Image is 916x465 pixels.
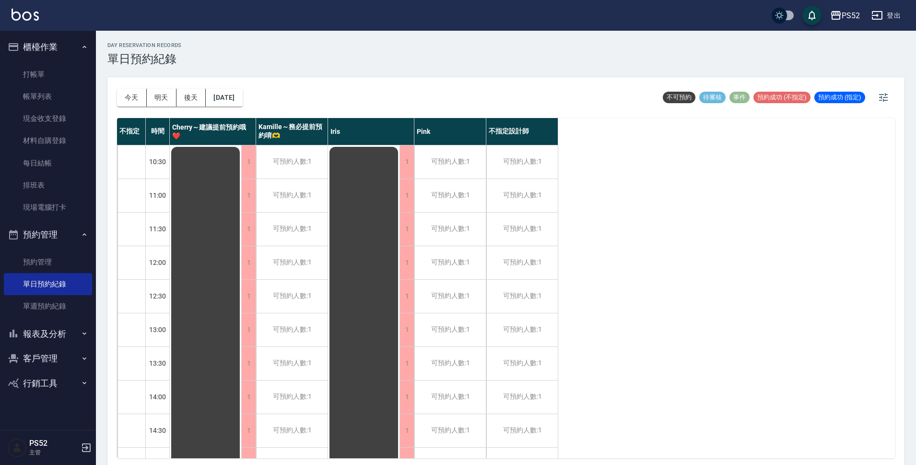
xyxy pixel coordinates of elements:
[241,313,256,346] div: 1
[256,347,328,380] div: 可預約人數:1
[414,414,486,447] div: 可預約人數:1
[414,246,486,279] div: 可預約人數:1
[256,246,328,279] div: 可預約人數:1
[4,107,92,130] a: 現金收支登錄
[256,145,328,179] div: 可預約人數:1
[399,381,414,414] div: 1
[241,213,256,246] div: 1
[729,93,750,102] span: 事件
[4,196,92,218] a: 現場電腦打卡
[868,7,904,24] button: 登出
[4,222,92,247] button: 預約管理
[486,213,558,246] div: 可預約人數:1
[256,118,328,145] div: Kamille～務必提前預約唷🫶
[486,313,558,346] div: 可預約人數:1
[699,93,726,102] span: 待審核
[12,9,39,21] img: Logo
[4,63,92,85] a: 打帳單
[399,246,414,279] div: 1
[4,346,92,371] button: 客戶管理
[8,438,27,457] img: Person
[414,179,486,212] div: 可預約人數:1
[486,246,558,279] div: 可預約人數:1
[399,213,414,246] div: 1
[486,347,558,380] div: 可預約人數:1
[486,381,558,414] div: 可預約人數:1
[4,174,92,196] a: 排班表
[241,414,256,447] div: 1
[176,89,206,107] button: 後天
[328,118,414,145] div: Iris
[4,273,92,295] a: 單日預約紀錄
[29,448,78,457] p: 主管
[414,145,486,179] div: 可預約人數:1
[486,145,558,179] div: 可預約人數:1
[241,347,256,380] div: 1
[486,179,558,212] div: 可預約人數:1
[147,89,176,107] button: 明天
[4,130,92,152] a: 材料自購登錄
[399,179,414,212] div: 1
[146,179,170,212] div: 11:00
[486,118,558,145] div: 不指定設計師
[802,6,822,25] button: save
[146,279,170,313] div: 12:30
[146,313,170,346] div: 13:00
[241,246,256,279] div: 1
[146,145,170,179] div: 10:30
[4,152,92,174] a: 每日結帳
[146,212,170,246] div: 11:30
[4,295,92,317] a: 單週預約紀錄
[256,414,328,447] div: 可預約人數:1
[117,89,147,107] button: 今天
[107,42,182,48] h2: day Reservation records
[399,414,414,447] div: 1
[241,145,256,179] div: 1
[4,251,92,273] a: 預約管理
[4,85,92,107] a: 帳單列表
[486,280,558,313] div: 可預約人數:1
[256,213,328,246] div: 可預約人數:1
[414,280,486,313] div: 可預約人數:1
[4,322,92,346] button: 報表及分析
[256,381,328,414] div: 可預約人數:1
[414,118,486,145] div: Pink
[206,89,242,107] button: [DATE]
[256,280,328,313] div: 可預約人數:1
[663,93,695,102] span: 不可預約
[241,179,256,212] div: 1
[414,381,486,414] div: 可預約人數:1
[117,118,146,145] div: 不指定
[241,280,256,313] div: 1
[241,381,256,414] div: 1
[399,280,414,313] div: 1
[399,145,414,179] div: 1
[170,118,256,145] div: Cherry～建議提前預約哦❤️
[256,179,328,212] div: 可預約人數:1
[146,414,170,447] div: 14:30
[4,35,92,60] button: 櫃檯作業
[256,313,328,346] div: 可預約人數:1
[486,414,558,447] div: 可預約人數:1
[414,347,486,380] div: 可預約人數:1
[826,6,864,25] button: PS52
[842,10,860,22] div: PS52
[146,118,170,145] div: 時間
[814,93,865,102] span: 預約成功 (指定)
[753,93,810,102] span: 預約成功 (不指定)
[414,213,486,246] div: 可預約人數:1
[399,313,414,346] div: 1
[399,347,414,380] div: 1
[146,380,170,414] div: 14:00
[107,52,182,66] h3: 單日預約紀錄
[146,346,170,380] div: 13:30
[4,371,92,396] button: 行銷工具
[414,313,486,346] div: 可預約人數:1
[29,439,78,448] h5: PS52
[146,246,170,279] div: 12:00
